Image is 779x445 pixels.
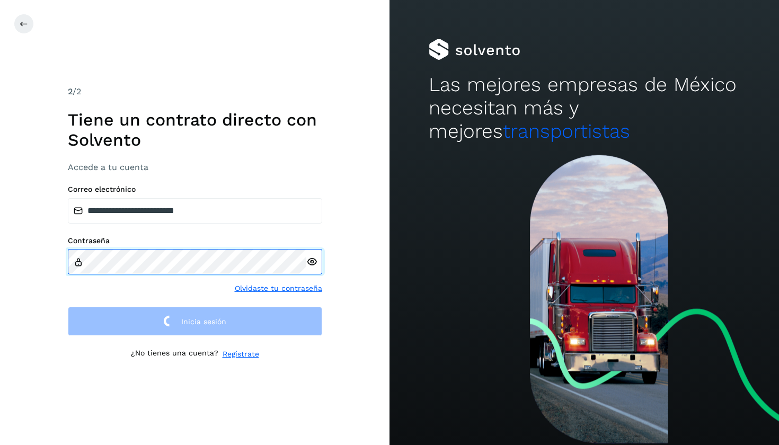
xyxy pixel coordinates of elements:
span: 2 [68,86,73,96]
a: Olvidaste tu contraseña [235,283,322,294]
h2: Las mejores empresas de México necesitan más y mejores [429,73,740,144]
a: Regístrate [223,349,259,360]
label: Contraseña [68,236,322,245]
span: Inicia sesión [181,318,226,325]
div: /2 [68,85,322,98]
h3: Accede a tu cuenta [68,162,322,172]
button: Inicia sesión [68,307,322,336]
label: Correo electrónico [68,185,322,194]
h1: Tiene un contrato directo con Solvento [68,110,322,150]
span: transportistas [503,120,630,143]
p: ¿No tienes una cuenta? [131,349,218,360]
